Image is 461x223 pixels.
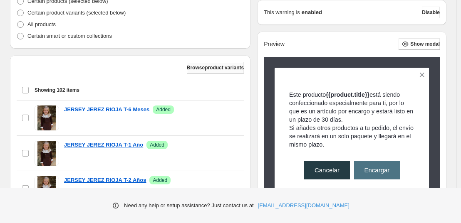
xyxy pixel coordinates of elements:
button: Cancelar [304,161,350,179]
p: All products [27,20,56,29]
button: Disable [422,7,440,18]
span: Browse product variants [187,64,244,71]
p: This warning is [264,8,300,17]
span: Show modal [410,41,440,47]
button: Show modal [399,38,440,50]
p: Si añades otros productos a tu pedido, el envío se realizará en un solo paquete y llegará en el m... [289,124,415,149]
p: Este producto está siendo confeccionado especialmente para ti, por lo que es un artículo por enca... [289,91,415,124]
button: Encargar [354,161,400,179]
button: Browseproduct variants [187,62,244,74]
a: JERSEY JEREZ RIOJA T-2 Años [64,176,146,184]
span: Showing 102 items [35,87,79,93]
span: Added [156,106,171,113]
strong: enabled [302,8,322,17]
h2: Preview [264,41,285,48]
a: [EMAIL_ADDRESS][DOMAIN_NAME] [258,201,349,210]
span: Added [153,177,167,184]
span: Added [150,142,164,148]
span: Disable [422,9,440,16]
strong: {{product.title}} [326,91,369,98]
a: JERSEY JEREZ RIOJA T-1 Año [64,141,143,149]
p: Certain smart or custom collections [27,32,112,40]
a: JERSEY JEREZ RIOJA T-6 Meses [64,105,149,114]
span: Certain product variants (selected below) [27,10,126,16]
